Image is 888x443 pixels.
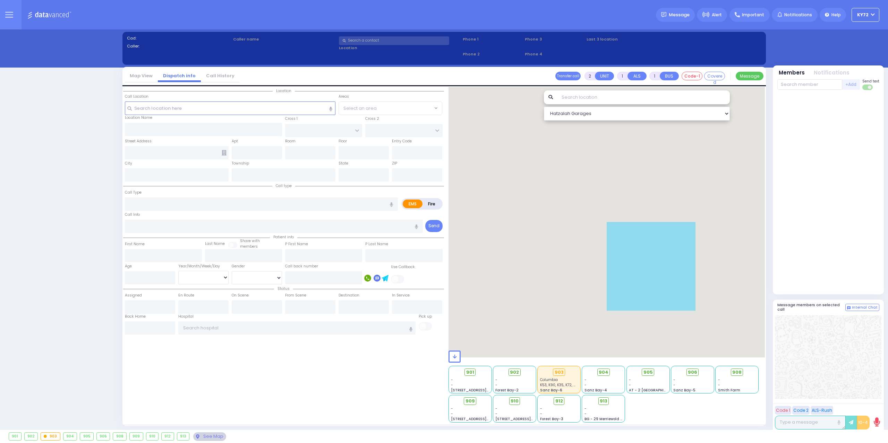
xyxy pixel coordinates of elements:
button: UNIT [595,72,614,80]
div: 909 [130,433,143,440]
span: Status [274,286,293,291]
label: Last Name [205,241,225,247]
button: Internal Chat [845,304,879,311]
button: ALS-Rush [811,406,833,415]
div: 912 [162,433,174,440]
span: 910 [511,398,519,405]
input: Search location here [125,101,336,115]
label: Township [232,161,249,166]
label: Room [285,139,296,144]
label: Cross 1 [285,116,298,122]
span: K53, K90, K35, K72, M16 [540,382,580,388]
label: First Name [125,241,145,247]
div: 906 [97,433,110,440]
label: Floor [339,139,347,144]
span: Message [669,11,690,18]
span: Patient info [270,234,297,240]
span: Smith Farm [718,388,740,393]
label: ZIP [392,161,397,166]
label: Call Type [125,190,142,195]
span: 909 [466,398,475,405]
span: Notifications [784,12,812,18]
label: Fire [422,200,442,208]
img: Logo [27,10,74,19]
label: P First Name [285,241,308,247]
div: 901 [9,433,21,440]
button: Code 2 [792,406,810,415]
button: Message [736,72,763,80]
span: [STREET_ADDRESS][PERSON_NAME] [495,416,561,422]
label: Location [339,45,460,51]
span: - [495,411,497,416]
button: Notifications [814,69,849,77]
span: 905 [643,369,653,376]
span: - [584,406,587,411]
div: 913 [177,433,189,440]
span: - [495,406,497,411]
label: Entry Code [392,139,412,144]
span: - [718,377,720,382]
label: City [125,161,132,166]
label: Cross 2 [365,116,379,122]
span: Phone 4 [525,51,584,57]
span: Forest Bay-2 [495,388,519,393]
label: Call Location [125,94,148,99]
label: Turn off text [862,84,873,91]
span: - [451,382,453,388]
button: BUS [660,72,679,80]
label: Back Home [125,314,146,319]
button: Code-1 [682,72,702,80]
span: Select an area [343,105,377,112]
span: - [673,382,675,388]
span: Call type [272,183,295,188]
span: - [495,382,497,388]
button: Code 1 [775,406,791,415]
a: Dispatch info [158,72,201,79]
label: Apt [232,139,238,144]
label: EMS [403,200,423,208]
span: Sanz Bay-5 [673,388,695,393]
span: - [584,377,587,382]
span: Send text [862,79,879,84]
input: Search hospital [178,321,416,335]
label: P Last Name [365,241,388,247]
input: Search location [557,90,730,104]
input: Search member [777,79,842,90]
div: 908 [113,433,126,440]
span: - [629,382,631,388]
span: Sanz Bay-6 [540,388,562,393]
span: Sanz Bay-4 [584,388,607,393]
button: Covered [704,72,725,80]
label: Cad: [127,35,231,41]
h5: Message members on selected call [777,303,845,312]
label: Location Name [125,115,152,121]
span: 906 [688,369,697,376]
span: Important [742,12,764,18]
button: Send [425,220,443,232]
span: 904 [599,369,608,376]
span: [STREET_ADDRESS][PERSON_NAME] [451,388,516,393]
div: 903 [41,433,60,440]
div: 904 [63,433,77,440]
label: In Service [392,293,410,298]
span: - [584,411,587,416]
span: Columbia [540,377,558,382]
span: Phone 1 [463,36,522,42]
a: Map View [125,72,158,79]
input: Search a contact [339,36,449,45]
span: - [451,406,453,411]
span: Internal Chat [852,305,878,310]
span: - [540,406,542,411]
label: Call back number [285,264,318,269]
span: 908 [732,369,742,376]
span: - [584,382,587,388]
div: 905 [80,433,93,440]
label: Assigned [125,293,142,298]
label: On Scene [232,293,249,298]
button: KY72 [852,8,879,22]
div: 910 [146,433,159,440]
div: 902 [25,433,38,440]
span: Alert [712,12,722,18]
span: 902 [510,369,519,376]
span: Help [831,12,841,18]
